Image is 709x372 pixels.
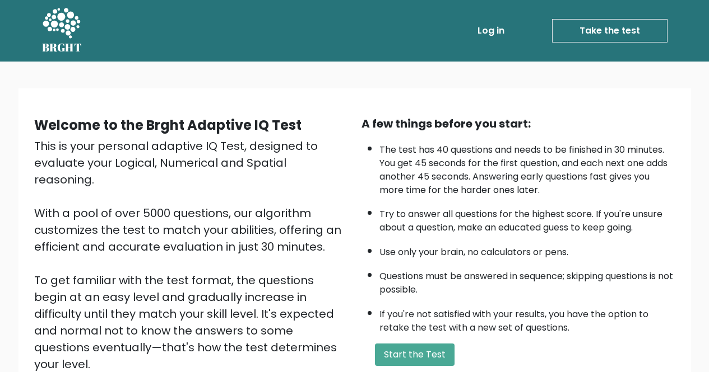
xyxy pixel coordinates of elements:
[42,41,82,54] h5: BRGHT
[379,302,675,335] li: If you're not satisfied with your results, you have the option to retake the test with a new set ...
[552,19,668,43] a: Take the test
[34,116,302,134] b: Welcome to the Brght Adaptive IQ Test
[379,202,675,234] li: Try to answer all questions for the highest score. If you're unsure about a question, make an edu...
[473,20,509,42] a: Log in
[42,4,82,57] a: BRGHT
[379,138,675,197] li: The test has 40 questions and needs to be finished in 30 minutes. You get 45 seconds for the firs...
[379,240,675,259] li: Use only your brain, no calculators or pens.
[375,343,455,366] button: Start the Test
[379,264,675,296] li: Questions must be answered in sequence; skipping questions is not possible.
[362,115,675,132] div: A few things before you start:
